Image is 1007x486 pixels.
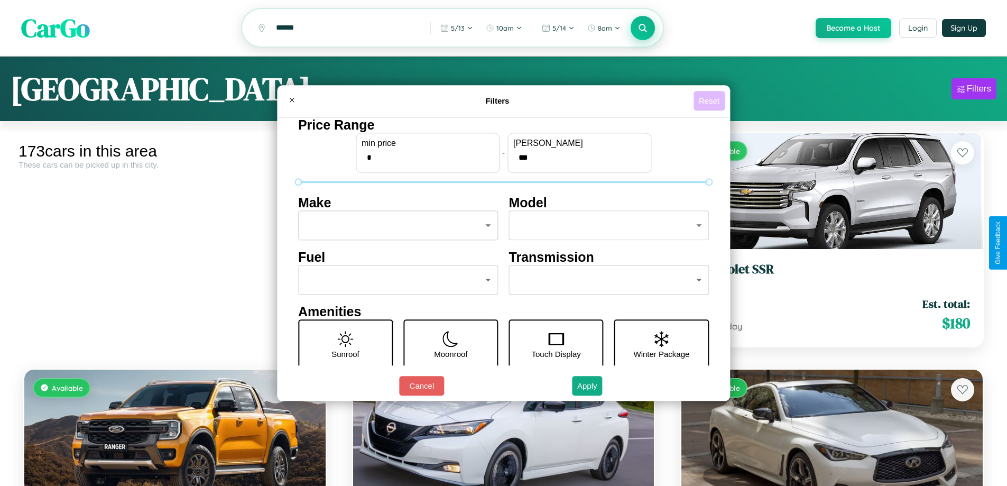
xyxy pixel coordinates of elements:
span: Est. total: [922,296,970,311]
h4: Amenities [298,304,709,319]
button: Apply [572,376,603,396]
button: Cancel [399,376,444,396]
button: Login [899,19,937,38]
p: Winter Package [634,347,690,361]
h4: Filters [301,96,694,105]
span: / day [720,321,742,332]
div: These cars can be picked up in this city. [19,160,331,169]
span: 5 / 13 [451,24,465,32]
button: 10am [481,20,528,36]
label: [PERSON_NAME] [513,139,645,148]
button: 5/13 [435,20,478,36]
div: Give Feedback [994,222,1002,264]
button: Sign Up [942,19,986,37]
h4: Model [509,195,709,210]
div: 173 cars in this area [19,142,331,160]
h3: Chevrolet SSR [694,262,970,277]
span: CarGo [21,11,90,45]
p: Moonroof [434,347,467,361]
p: Sunroof [331,347,359,361]
h4: Fuel [298,250,498,265]
div: Filters [967,84,991,94]
span: 5 / 14 [552,24,566,32]
button: Reset [694,91,725,111]
h1: [GEOGRAPHIC_DATA] [11,67,311,111]
p: Touch Display [531,347,580,361]
button: Filters [951,78,996,99]
span: $ 180 [942,313,970,334]
label: min price [362,139,494,148]
h4: Make [298,195,498,210]
a: Chevrolet SSR2020 [694,262,970,288]
button: Become a Host [816,18,891,38]
button: 8am [582,20,626,36]
h4: Price Range [298,117,709,133]
button: 5/14 [537,20,580,36]
h4: Transmission [509,250,709,265]
span: 8am [598,24,612,32]
span: Available [52,383,83,392]
p: - [502,145,505,160]
span: 10am [496,24,514,32]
